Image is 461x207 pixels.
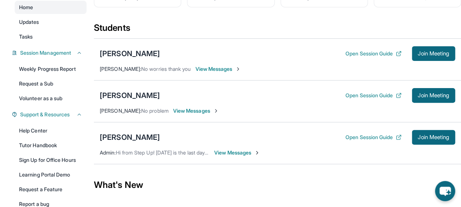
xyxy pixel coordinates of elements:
span: Join Meeting [418,135,449,139]
span: View Messages [173,107,219,115]
a: Tasks [15,30,87,43]
button: Open Session Guide [345,92,402,99]
div: What's New [94,169,461,201]
a: Weekly Progress Report [15,62,87,76]
img: Chevron-Right [235,66,241,72]
button: Open Session Guide [345,134,402,141]
a: Request a Feature [15,183,87,196]
img: Chevron-Right [213,108,219,114]
a: Learning Portal Demo [15,168,87,181]
button: Join Meeting [412,130,455,145]
span: Home [19,4,33,11]
span: Join Meeting [418,51,449,56]
span: Admin : [100,149,116,156]
a: Request a Sub [15,77,87,90]
span: [PERSON_NAME] : [100,108,141,114]
a: Help Center [15,124,87,137]
a: Tutor Handbook [15,139,87,152]
div: Students [94,22,461,38]
a: Home [15,1,87,14]
span: Support & Resources [20,111,70,118]
button: Session Management [17,49,82,57]
span: Tasks [19,33,33,40]
span: Session Management [20,49,71,57]
a: Sign Up for Office Hours [15,153,87,167]
img: Chevron-Right [254,150,260,156]
a: Updates [15,15,87,29]
span: [PERSON_NAME] : [100,66,141,72]
span: No problem [141,108,169,114]
button: Join Meeting [412,46,455,61]
button: Support & Resources [17,111,82,118]
div: [PERSON_NAME] [100,132,160,142]
button: Open Session Guide [345,50,402,57]
div: [PERSON_NAME] [100,90,160,101]
span: View Messages [195,65,241,73]
span: View Messages [214,149,260,156]
button: Join Meeting [412,88,455,103]
span: Updates [19,18,39,26]
span: No worries thank you [141,66,191,72]
a: Volunteer as a sub [15,92,87,105]
button: chat-button [435,181,455,201]
div: [PERSON_NAME] [100,48,160,59]
span: Join Meeting [418,93,449,98]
